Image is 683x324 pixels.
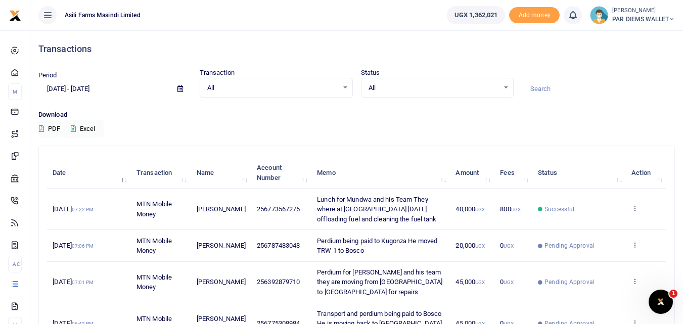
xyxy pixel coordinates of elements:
[311,157,450,189] th: Memo: activate to sort column ascending
[361,68,380,78] label: Status
[72,243,94,249] small: 07:06 PM
[257,278,300,286] span: 256392879710
[257,205,300,213] span: 256773567275
[53,205,94,213] span: [DATE]
[53,242,94,249] span: [DATE]
[544,205,574,214] span: Successful
[72,207,94,212] small: 07:22 PM
[443,6,509,24] li: Wallet ballance
[38,43,675,55] h4: Transactions
[509,7,560,24] span: Add money
[131,157,191,189] th: Transaction: activate to sort column ascending
[475,207,485,212] small: UGX
[454,10,497,20] span: UGX 1,362,021
[9,11,21,19] a: logo-small logo-large logo-large
[447,6,505,24] a: UGX 1,362,021
[450,157,494,189] th: Amount: activate to sort column ascending
[500,205,521,213] span: 800
[475,243,485,249] small: UGX
[544,277,595,287] span: Pending Approval
[509,11,560,18] a: Add money
[456,205,485,213] span: 40,000
[191,157,251,189] th: Name: activate to sort column ascending
[72,280,94,285] small: 07:01 PM
[590,6,675,24] a: profile-user [PERSON_NAME] PAR DIEMS WALLET
[317,237,437,255] span: Perdium being paid to Kugonza He moved TRW 1 to Bosco
[504,280,513,285] small: UGX
[8,256,22,272] li: Ac
[62,120,104,137] button: Excel
[369,83,499,93] span: All
[522,80,675,98] input: Search
[590,6,608,24] img: profile-user
[197,278,246,286] span: [PERSON_NAME]
[38,120,61,137] button: PDF
[500,242,513,249] span: 0
[511,207,521,212] small: UGX
[251,157,311,189] th: Account Number: activate to sort column ascending
[53,278,94,286] span: [DATE]
[317,196,436,223] span: Lunch for Mundwa and his Team They where at [GEOGRAPHIC_DATA] [DATE] offloading fuel and cleaning...
[200,68,235,78] label: Transaction
[136,273,172,291] span: MTN Mobile Money
[257,242,300,249] span: 256787483048
[136,237,172,255] span: MTN Mobile Money
[612,15,675,24] span: PAR DIEMS WALLET
[207,83,338,93] span: All
[61,11,145,20] span: Asili Farms Masindi Limited
[38,70,57,80] label: Period
[38,80,169,98] input: select period
[500,278,513,286] span: 0
[612,7,675,15] small: [PERSON_NAME]
[136,200,172,218] span: MTN Mobile Money
[317,268,442,296] span: Perdium for [PERSON_NAME] and his team they are moving from [GEOGRAPHIC_DATA] to [GEOGRAPHIC_DATA...
[456,278,485,286] span: 45,000
[649,290,673,314] iframe: Intercom live chat
[532,157,626,189] th: Status: activate to sort column ascending
[494,157,532,189] th: Fees: activate to sort column ascending
[197,205,246,213] span: [PERSON_NAME]
[626,157,666,189] th: Action: activate to sort column ascending
[9,10,21,22] img: logo-small
[38,110,675,120] p: Download
[47,157,131,189] th: Date: activate to sort column descending
[504,243,513,249] small: UGX
[669,290,677,298] span: 1
[456,242,485,249] span: 20,000
[544,241,595,250] span: Pending Approval
[8,83,22,100] li: M
[509,7,560,24] li: Toup your wallet
[197,242,246,249] span: [PERSON_NAME]
[475,280,485,285] small: UGX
